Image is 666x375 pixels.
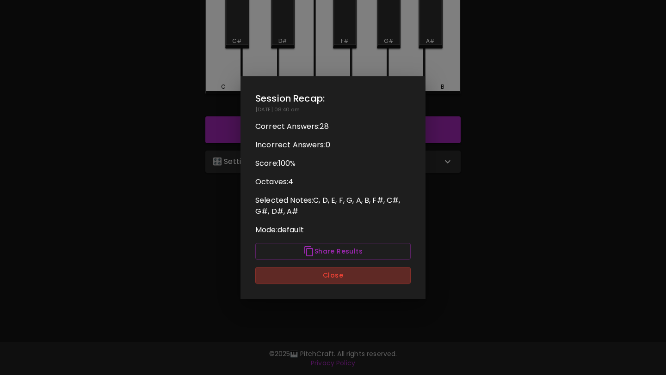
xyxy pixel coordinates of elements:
[255,243,411,260] button: Share Results
[255,267,411,284] button: Close
[255,158,411,169] p: Score: 100 %
[255,91,411,106] h2: Session Recap:
[255,224,411,236] p: Mode: default
[255,139,411,151] p: Incorrect Answers: 0
[255,121,411,132] p: Correct Answers: 28
[255,195,411,217] p: Selected Notes: C, D, E, F, G, A, B, F#, C#, G#, D#, A#
[255,106,411,114] p: [DATE] 08:40 am
[255,176,411,187] p: Octaves: 4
